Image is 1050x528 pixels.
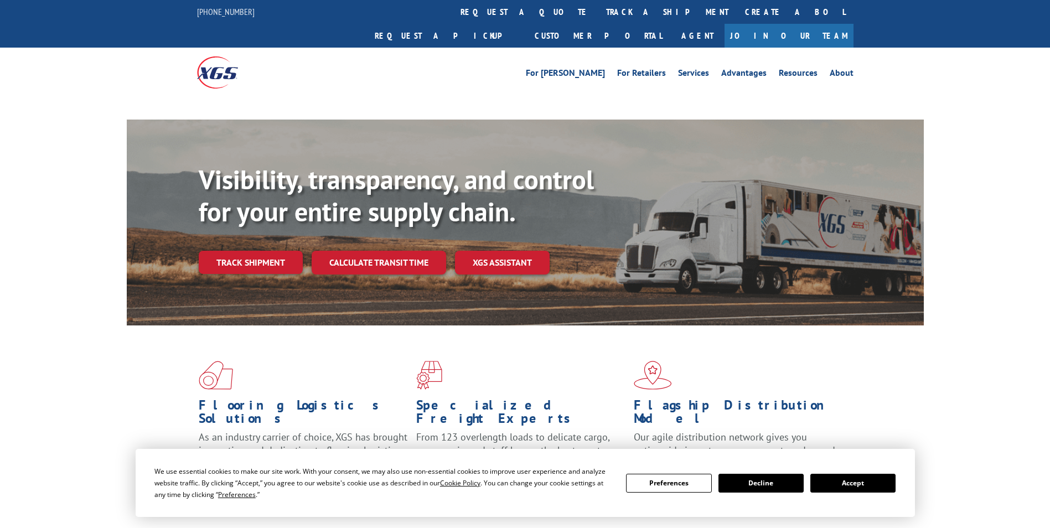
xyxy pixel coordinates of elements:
a: Customer Portal [526,24,670,48]
a: Request a pickup [366,24,526,48]
div: Cookie Consent Prompt [136,449,915,517]
a: Join Our Team [725,24,854,48]
span: As an industry carrier of choice, XGS has brought innovation and dedication to flooring logistics... [199,431,407,470]
h1: Specialized Freight Experts [416,398,625,431]
button: Accept [810,474,896,493]
a: Advantages [721,69,767,81]
a: Resources [779,69,818,81]
a: Calculate transit time [312,251,446,275]
button: Preferences [626,474,711,493]
a: Services [678,69,709,81]
a: For [PERSON_NAME] [526,69,605,81]
h1: Flooring Logistics Solutions [199,398,408,431]
span: Our agile distribution network gives you nationwide inventory management on demand. [634,431,837,457]
a: About [830,69,854,81]
h1: Flagship Distribution Model [634,398,843,431]
a: For Retailers [617,69,666,81]
span: Cookie Policy [440,478,480,488]
img: xgs-icon-total-supply-chain-intelligence-red [199,361,233,390]
div: We use essential cookies to make our site work. With your consent, we may also use non-essential ... [154,465,613,500]
a: XGS ASSISTANT [455,251,550,275]
a: Agent [670,24,725,48]
span: Preferences [218,490,256,499]
button: Decline [718,474,804,493]
a: Track shipment [199,251,303,274]
b: Visibility, transparency, and control for your entire supply chain. [199,162,594,229]
a: [PHONE_NUMBER] [197,6,255,17]
img: xgs-icon-focused-on-flooring-red [416,361,442,390]
p: From 123 overlength loads to delicate cargo, our experienced staff knows the best way to move you... [416,431,625,480]
img: xgs-icon-flagship-distribution-model-red [634,361,672,390]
